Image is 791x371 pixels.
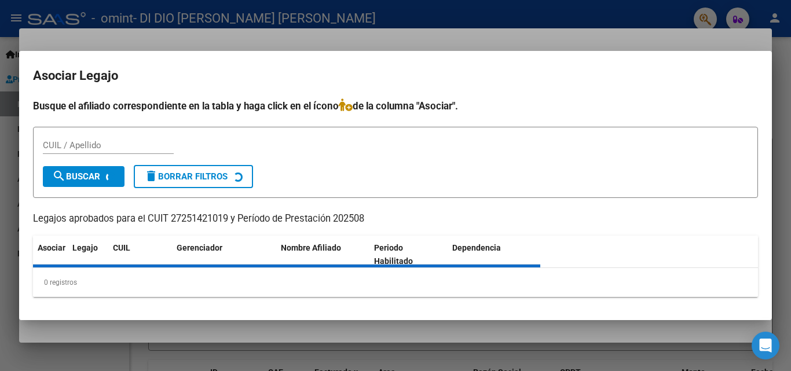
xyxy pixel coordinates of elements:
datatable-header-cell: Legajo [68,236,108,274]
span: Buscar [52,171,100,182]
span: Legajo [72,243,98,252]
span: Periodo Habilitado [374,243,413,266]
mat-icon: search [52,169,66,183]
h2: Asociar Legajo [33,65,758,87]
datatable-header-cell: CUIL [108,236,172,274]
datatable-header-cell: Gerenciador [172,236,276,274]
span: Gerenciador [177,243,222,252]
button: Borrar Filtros [134,165,253,188]
div: Open Intercom Messenger [752,332,779,359]
datatable-header-cell: Nombre Afiliado [276,236,369,274]
div: 0 registros [33,268,758,297]
mat-icon: delete [144,169,158,183]
span: Nombre Afiliado [281,243,341,252]
p: Legajos aprobados para el CUIT 27251421019 y Período de Prestación 202508 [33,212,758,226]
span: Dependencia [452,243,501,252]
span: CUIL [113,243,130,252]
datatable-header-cell: Dependencia [448,236,541,274]
button: Buscar [43,166,124,187]
span: Borrar Filtros [144,171,228,182]
h4: Busque el afiliado correspondiente en la tabla y haga click en el ícono de la columna "Asociar". [33,98,758,113]
span: Asociar [38,243,65,252]
datatable-header-cell: Periodo Habilitado [369,236,448,274]
datatable-header-cell: Asociar [33,236,68,274]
